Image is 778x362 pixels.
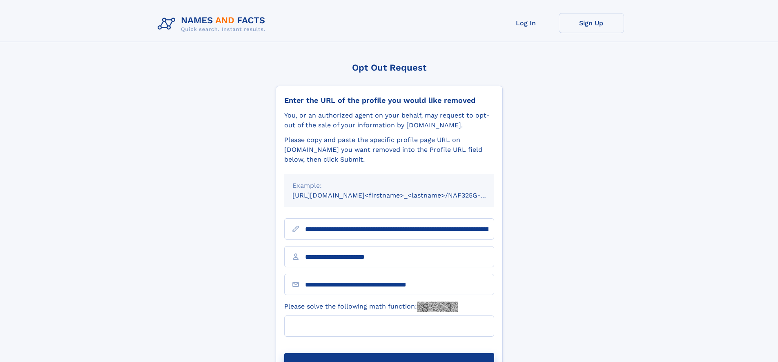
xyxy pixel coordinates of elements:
img: Logo Names and Facts [154,13,272,35]
a: Sign Up [559,13,624,33]
a: Log In [493,13,559,33]
div: You, or an authorized agent on your behalf, may request to opt-out of the sale of your informatio... [284,111,494,130]
div: Example: [292,181,486,191]
div: Please copy and paste the specific profile page URL on [DOMAIN_NAME] you want removed into the Pr... [284,135,494,164]
small: [URL][DOMAIN_NAME]<firstname>_<lastname>/NAF325G-xxxxxxxx [292,191,510,199]
div: Enter the URL of the profile you would like removed [284,96,494,105]
label: Please solve the following math function: [284,302,458,312]
div: Opt Out Request [276,62,503,73]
